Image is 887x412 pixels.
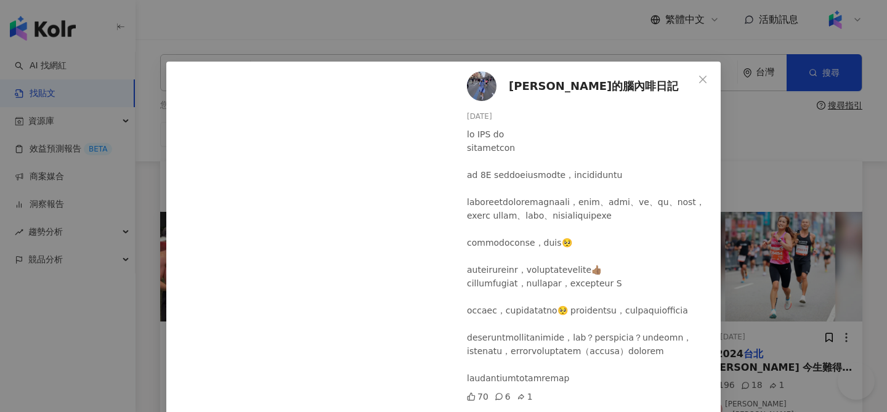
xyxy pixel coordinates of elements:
span: close [698,75,708,84]
button: Close [691,67,715,92]
div: [DATE] [467,111,711,123]
div: 70 [467,390,488,403]
div: 6 [495,390,511,403]
img: KOL Avatar [467,71,496,101]
div: lo IPS do sitametcon ad 8E seddoeiusmodte，incididuntu laboreetdoloremagnaali，enim、admi、ve、qu、nost... [467,127,711,385]
a: KOL Avatar[PERSON_NAME]的腦內啡日記 [467,71,694,101]
span: [PERSON_NAME]的腦內啡日記 [509,78,678,95]
div: 1 [517,390,533,403]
